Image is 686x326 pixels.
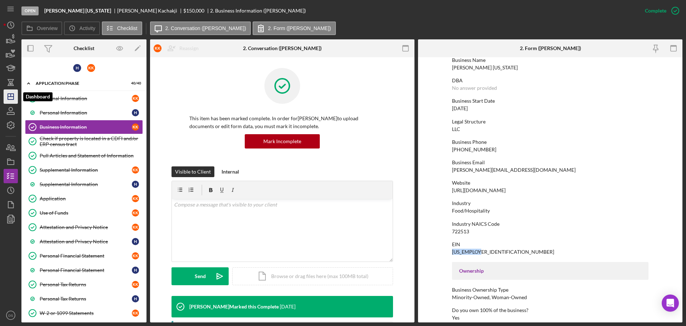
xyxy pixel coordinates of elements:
button: Complete [638,4,682,18]
div: Mark Incomplete [263,134,301,149]
div: Supplemental Information [40,167,132,173]
div: [PERSON_NAME] Marked this Complete [189,304,279,310]
div: Yes [452,315,459,321]
div: Food/Hospitality [452,208,490,214]
a: Use of FundsKK [25,206,143,220]
div: Check if property is located in a CDFI and/or ERP census tract [40,136,143,147]
a: Supplemental Information H [25,177,143,191]
div: K K [87,64,95,72]
button: 2. Conversation ([PERSON_NAME]) [150,21,251,35]
a: Supplemental InformationKK [25,163,143,177]
button: Mark Incomplete [245,134,320,149]
div: Attestation and Privacy Notice [40,224,132,230]
div: Website [452,180,648,186]
div: Internal [222,166,239,177]
div: Industry NAICS Code [452,221,648,227]
div: Personal Financial Statement [40,267,132,273]
div: Business Start Date [452,98,648,104]
button: KKReassign [150,41,206,55]
div: [PERSON_NAME][EMAIL_ADDRESS][DOMAIN_NAME] [452,167,576,173]
label: Checklist [117,25,138,31]
div: Business Ownership Type [452,287,648,293]
div: H [132,109,139,116]
div: H [132,238,139,245]
div: 40 / 40 [128,81,141,86]
div: Business Name [452,57,648,63]
div: [PERSON_NAME] Kachakji [117,8,183,14]
a: ApplicationKK [25,191,143,206]
button: Overview [21,21,62,35]
div: Ownership [459,268,641,274]
div: W-2 or 1099 Statements [40,310,132,316]
time: 2025-02-05 23:18 [280,304,295,310]
div: Attestation and Privacy Notice [40,239,132,244]
div: Personal Tax Returns [40,296,132,302]
label: 2. Form ([PERSON_NAME]) [268,25,331,31]
div: Minority-Owned, Woman-Owned [452,295,527,300]
div: 2. Conversation ([PERSON_NAME]) [243,45,322,51]
a: W-2 or 1099 StatementsKK [25,306,143,320]
button: Checklist [102,21,142,35]
div: Business Information [40,124,132,130]
a: Personal Tax Returns H [25,292,143,306]
div: [DATE] [452,106,468,111]
span: $150,000 [183,8,204,14]
div: Personal Financial Statement [40,253,132,259]
div: 2. Business Information ([PERSON_NAME]) [210,8,306,14]
div: H [132,181,139,188]
div: Industry [452,200,648,206]
div: K K [132,281,139,288]
div: K K [132,209,139,216]
div: Open [21,6,39,15]
b: [PERSON_NAME] [US_STATE] [44,8,111,14]
a: Attestation and Privacy Notice H [25,234,143,249]
div: [US_EMPLOYER_IDENTIFICATION_NUMBER] [452,249,554,255]
div: K K [132,252,139,259]
p: This item has been marked complete. In order for [PERSON_NAME] to upload documents or edit form d... [189,115,375,131]
a: Personal Tax ReturnsKK [25,277,143,292]
div: Personal Information [40,110,132,116]
div: H [73,64,81,72]
a: Personal Financial StatementKK [25,249,143,263]
div: DBA [452,78,648,83]
a: Personal Financial Statement H [25,263,143,277]
div: Business Email [452,160,648,165]
button: Send [171,267,229,285]
div: Personal Tax Returns [40,282,132,287]
div: K K [132,195,139,202]
div: EIN [452,242,648,247]
a: Attestation and Privacy NoticeKK [25,220,143,234]
div: K K [154,44,161,52]
div: [PHONE_NUMBER] [452,147,496,152]
button: Activity [64,21,100,35]
div: Reassign [179,41,199,55]
div: K K [132,95,139,102]
a: Personal InformationKK [25,91,143,106]
label: Overview [37,25,58,31]
a: Check if property is located in a CDFI and/or ERP census tract [25,134,143,149]
a: Pull Articles and Statement of Information [25,149,143,163]
label: 2. Conversation ([PERSON_NAME]) [165,25,246,31]
div: 2. Form ([PERSON_NAME]) [520,45,581,51]
div: Application Phase [36,81,123,86]
div: K K [132,123,139,131]
div: Legal Structure [452,119,648,125]
div: No answer provided [452,85,497,91]
div: K K [132,166,139,174]
text: DS [8,313,13,317]
div: Do you own 100% of the business? [452,307,648,313]
div: Business Phone [452,139,648,145]
div: Checklist [74,45,94,51]
div: H [132,267,139,274]
label: Activity [79,25,95,31]
div: Pull Articles and Statement of Information [40,153,143,159]
div: Use of Funds [40,210,132,216]
div: Visible to Client [175,166,211,177]
div: LLC [452,126,460,132]
div: [URL][DOMAIN_NAME] [452,188,506,193]
div: 722513 [452,229,469,234]
div: Personal Information [40,96,132,101]
div: Supplemental Information [40,181,132,187]
div: [PERSON_NAME] [US_STATE] [452,65,518,70]
div: Send [195,267,206,285]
